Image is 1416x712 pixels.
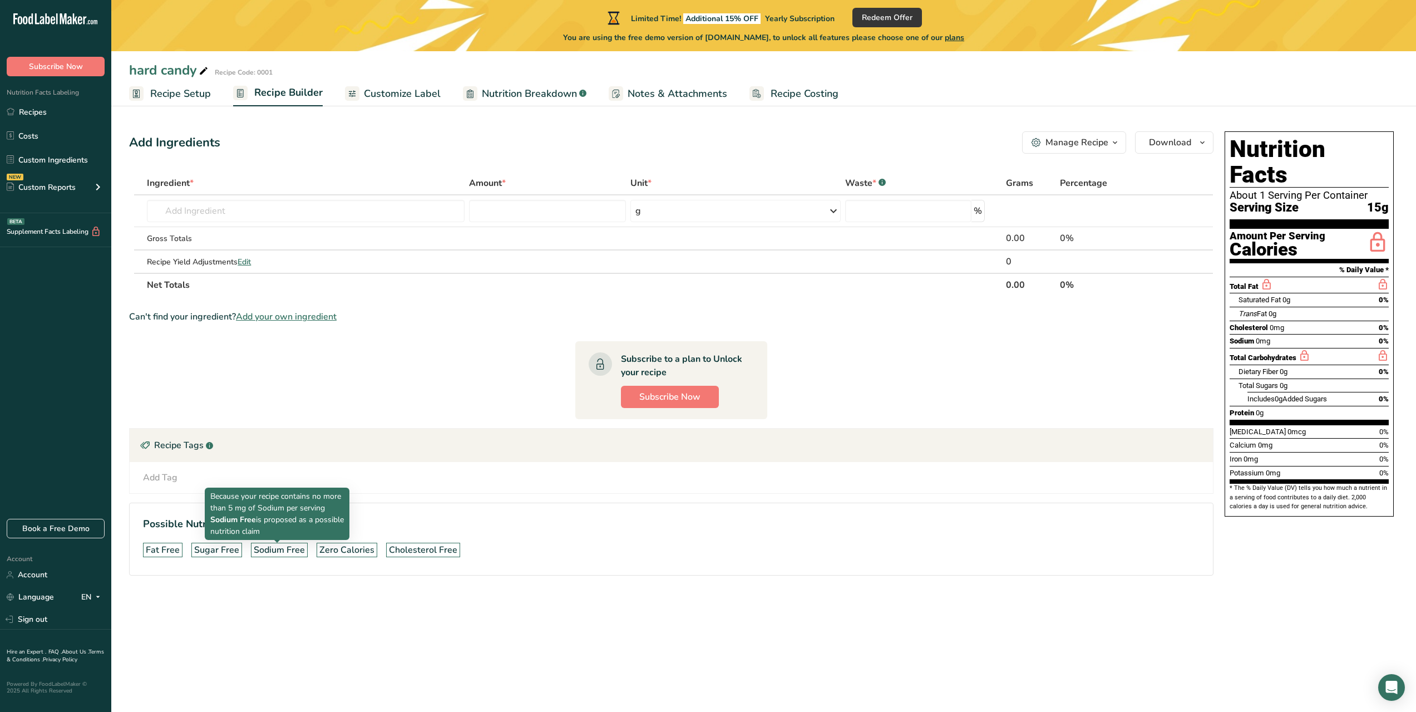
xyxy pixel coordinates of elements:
span: 0g [1280,381,1287,390]
span: Iron [1230,455,1242,463]
span: 15g [1367,201,1389,215]
button: Subscribe Now [621,386,719,408]
span: Edit [238,257,251,267]
div: Open Intercom Messenger [1378,674,1405,701]
div: Calories [1230,242,1325,258]
p: is proposed as a possible nutrition claim [210,514,344,537]
p: Because your recipe contains no more than 5 mg of Sodium per serving [210,490,344,514]
th: Net Totals [145,273,1004,296]
div: About 1 Serving Per Container [1230,190,1389,201]
a: Nutrition Breakdown [463,81,586,106]
span: 0% [1379,441,1389,449]
a: Customize Label [345,81,441,106]
span: Download [1149,136,1191,149]
div: Can't find your ingredient? [129,310,1213,323]
span: Additional 15% OFF [683,13,761,24]
input: Add Ingredient [147,200,465,222]
span: Recipe Costing [771,86,838,101]
div: 0% [1060,232,1163,245]
section: * The % Daily Value (DV) tells you how much a nutrient in a serving of food contributes to a dail... [1230,484,1389,511]
a: About Us . [62,648,88,656]
div: EN [81,591,105,604]
a: Book a Free Demo [7,519,105,538]
span: 0mcg [1287,428,1306,436]
div: Zero Calories [319,543,374,557]
span: Total Sugars [1239,381,1278,390]
span: Recipe Setup [150,86,211,101]
button: Download [1135,131,1213,154]
div: Recipe Yield Adjustments [147,256,465,268]
span: 0mg [1244,455,1258,463]
div: 0.00 [1006,232,1055,245]
a: Privacy Policy [43,656,77,664]
div: Sodium Free [254,543,305,557]
span: Calcium [1230,441,1256,449]
span: 0g [1269,310,1276,318]
div: Gross Totals [147,233,465,244]
span: 0mg [1256,337,1270,345]
span: Protein [1230,409,1254,417]
a: Recipe Costing [749,81,838,106]
div: hard candy [129,60,210,80]
h1: Possible Nutrition Claims [143,517,1200,532]
span: Saturated Fat [1239,296,1281,304]
div: Fat Free [146,543,180,557]
span: Subscribe Now [29,61,83,72]
a: Language [7,587,54,607]
button: Redeem Offer [852,8,922,27]
div: Amount Per Serving [1230,231,1325,242]
span: Includes Added Sugars [1247,395,1327,403]
a: Terms & Conditions . [7,648,104,664]
span: Add your own ingredient [236,310,337,323]
span: 0g [1256,409,1264,417]
span: Customize Label [364,86,441,101]
span: Cholesterol [1230,323,1268,332]
span: Nutrition Breakdown [482,86,577,101]
div: 0 [1006,255,1055,268]
th: 0% [1058,273,1166,296]
span: Percentage [1060,176,1107,190]
span: plans [945,32,964,43]
span: You are using the free demo version of [DOMAIN_NAME], to unlock all features please choose one of... [563,32,964,43]
div: Powered By FoodLabelMaker © 2025 All Rights Reserved [7,681,105,694]
th: 0.00 [1004,273,1058,296]
span: Notes & Attachments [628,86,727,101]
div: Recipe Tags [130,429,1213,462]
h1: Nutrition Facts [1230,136,1389,188]
div: Manage Recipe [1045,136,1108,149]
span: Sodium [1230,337,1254,345]
div: BETA [7,218,24,225]
div: Add Tag [143,471,177,484]
a: Recipe Setup [129,81,211,106]
span: Fat [1239,310,1267,318]
span: Recipe Builder [254,85,323,100]
span: 0mg [1258,441,1272,449]
span: Grams [1006,176,1033,190]
div: Custom Reports [7,181,76,193]
a: FAQ . [48,648,62,656]
span: 0% [1379,428,1389,436]
span: Subscribe Now [639,390,700,404]
div: Add Ingredients [129,134,220,152]
span: 0g [1275,395,1282,403]
section: % Daily Value * [1230,263,1389,277]
span: 0% [1379,395,1389,403]
span: 0% [1379,296,1389,304]
span: Amount [469,176,506,190]
span: Total Fat [1230,282,1259,291]
span: [MEDICAL_DATA] [1230,428,1286,436]
span: 0g [1282,296,1290,304]
div: Cholesterol Free [389,543,457,557]
span: Dietary Fiber [1239,367,1278,376]
span: 0g [1280,367,1287,376]
span: Potassium [1230,469,1264,477]
div: Subscribe to a plan to Unlock your recipe [621,352,745,379]
span: Sodium Free [210,514,256,525]
span: Serving Size [1230,201,1299,215]
div: Sugar Free [194,543,239,557]
span: 0% [1379,323,1389,332]
span: 0% [1379,469,1389,477]
span: Unit [630,176,652,190]
div: g [635,204,641,218]
i: Trans [1239,310,1257,318]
